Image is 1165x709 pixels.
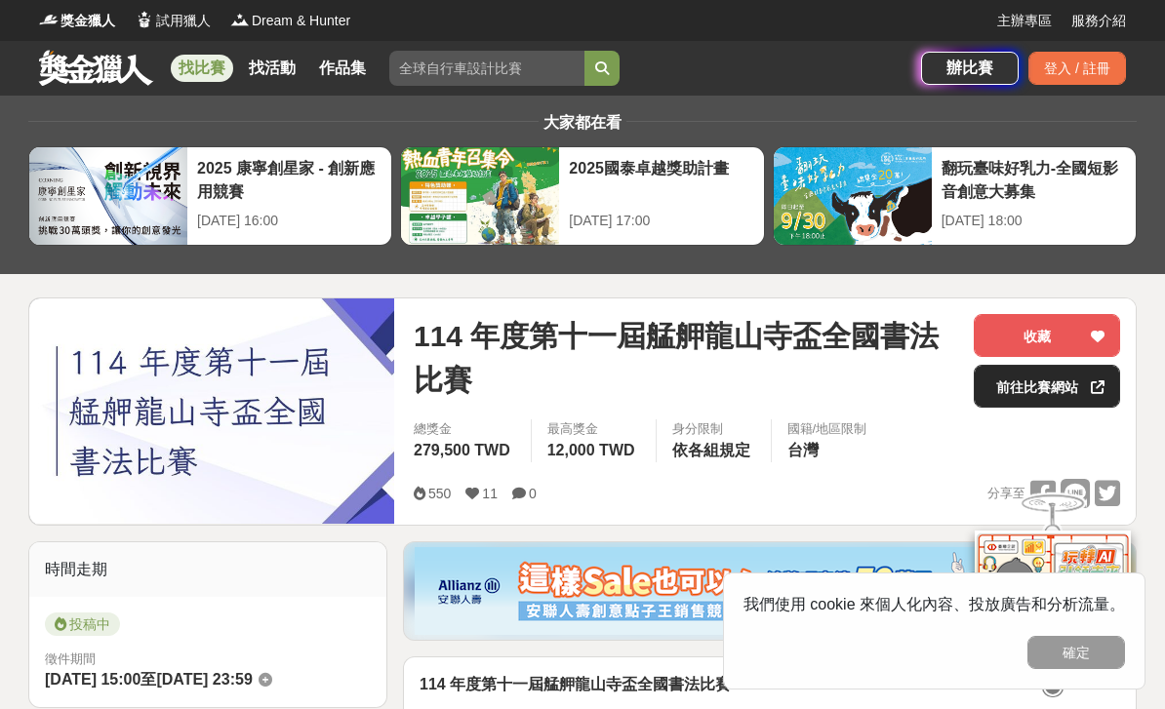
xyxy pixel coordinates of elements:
[1028,52,1126,85] div: 登入 / 註冊
[672,442,750,458] span: 依各組規定
[787,419,867,439] div: 國籍/地區限制
[987,479,1025,508] span: 分享至
[569,157,753,201] div: 2025國泰卓越獎助計畫
[974,365,1120,408] a: 前往比賽網站
[400,146,764,246] a: 2025國泰卓越獎助計畫[DATE] 17:00
[230,11,350,31] a: LogoDream & Hunter
[743,596,1125,612] span: 我們使用 cookie 來個人化內容、投放廣告和分析流量。
[420,676,731,692] strong: 114 年度第十一屆艋舺龍山寺盃全國書法比賽
[1071,11,1126,31] a: 服務介紹
[252,11,350,31] span: Dream & Hunter
[974,314,1120,357] button: 收藏
[29,542,386,597] div: 時間走期
[135,10,154,29] img: Logo
[39,11,115,31] a: Logo獎金獵人
[389,51,584,86] input: 全球自行車設計比賽
[414,442,510,458] span: 279,500 TWD
[942,157,1126,201] div: 翻玩臺味好乳力-全國短影音創意大募集
[45,651,96,666] span: 徵件期間
[997,11,1052,31] a: 主辦專區
[529,486,537,501] span: 0
[539,114,626,131] span: 大家都在看
[1027,636,1125,669] button: 確定
[197,211,382,231] div: [DATE] 16:00
[60,11,115,31] span: 獎金獵人
[942,211,1126,231] div: [DATE] 18:00
[135,11,211,31] a: Logo試用獵人
[569,211,753,231] div: [DATE] 17:00
[482,486,498,501] span: 11
[672,419,755,439] div: 身分限制
[230,10,250,29] img: Logo
[415,547,1125,635] img: dcc59076-91c0-4acb-9c6b-a1d413182f46.png
[141,671,156,688] span: 至
[197,157,382,201] div: 2025 康寧創星家 - 創新應用競賽
[45,671,141,688] span: [DATE] 15:00
[29,298,394,524] img: Cover Image
[28,146,392,246] a: 2025 康寧創星家 - 創新應用競賽[DATE] 16:00
[156,11,211,31] span: 試用獵人
[547,442,635,458] span: 12,000 TWD
[39,10,59,29] img: Logo
[773,146,1137,246] a: 翻玩臺味好乳力-全國短影音創意大募集[DATE] 18:00
[547,419,640,439] span: 最高獎金
[414,419,515,439] span: 總獎金
[414,314,958,402] span: 114 年度第十一屆艋舺龍山寺盃全國書法比賽
[921,52,1019,85] a: 辦比賽
[428,486,451,501] span: 550
[311,55,374,82] a: 作品集
[241,55,303,82] a: 找活動
[787,442,819,458] span: 台灣
[171,55,233,82] a: 找比賽
[156,671,252,688] span: [DATE] 23:59
[975,531,1131,660] img: d2146d9a-e6f6-4337-9592-8cefde37ba6b.png
[45,612,120,636] span: 投稿中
